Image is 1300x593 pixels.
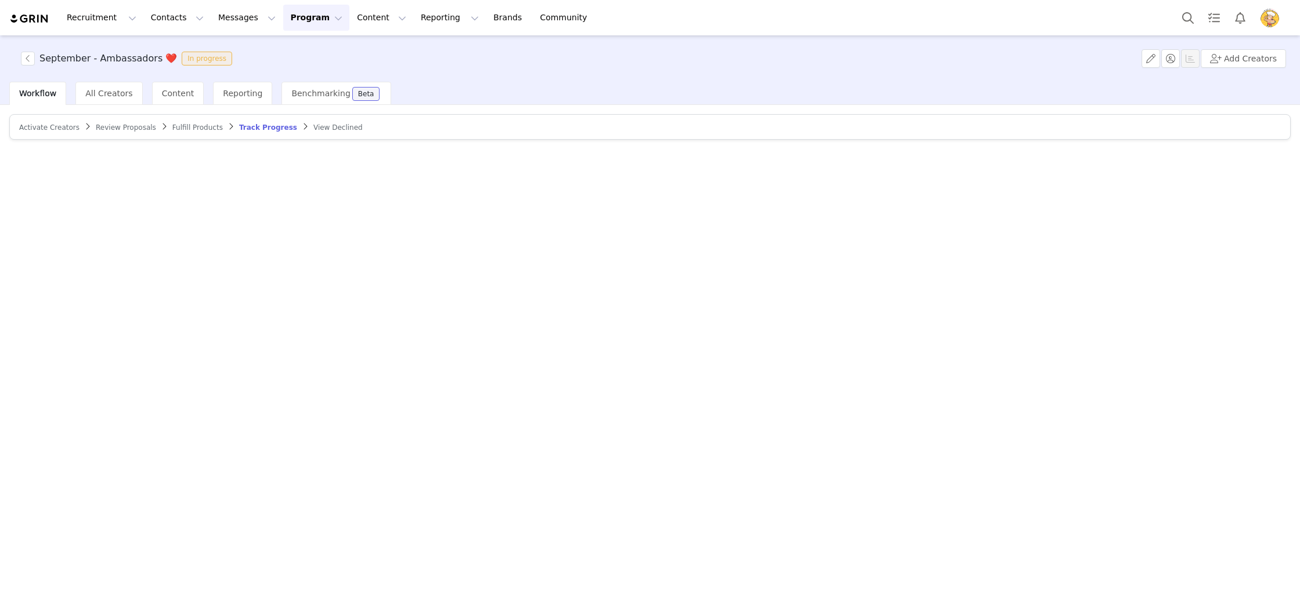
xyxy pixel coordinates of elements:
span: Content [162,89,194,98]
img: grin logo [9,13,50,24]
button: Recruitment [60,5,143,31]
div: Beta [358,90,374,97]
img: cb0713aa-510e-4d92-b486-84fc03356121.png [1261,9,1279,27]
span: In progress [182,52,232,66]
button: Program [283,5,349,31]
a: Brands [486,5,532,31]
button: Contacts [144,5,211,31]
span: Fulfill Products [172,123,223,132]
span: [object Object] [21,52,237,66]
span: All Creators [85,89,132,98]
button: Content [350,5,413,31]
button: Notifications [1227,5,1253,31]
button: Reporting [414,5,486,31]
button: Add Creators [1201,49,1286,68]
span: Reporting [223,89,262,98]
span: Benchmarking [291,89,350,98]
h3: September - Ambassadors ❤️ [39,52,177,66]
button: Profile [1254,9,1291,27]
span: Workflow [19,89,56,98]
span: Track Progress [239,123,297,132]
span: Review Proposals [96,123,156,132]
button: Messages [211,5,283,31]
button: Search [1175,5,1201,31]
a: Community [533,5,600,31]
span: View Declined [313,123,363,132]
span: Activate Creators [19,123,80,132]
a: Tasks [1201,5,1227,31]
